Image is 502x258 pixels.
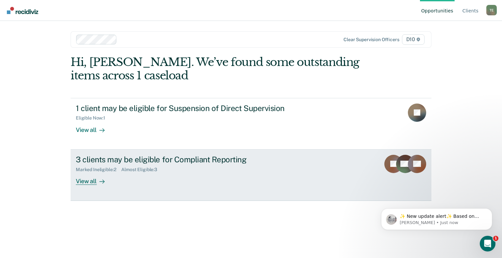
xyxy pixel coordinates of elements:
p: Message from Kim, sent Just now [28,25,113,31]
span: 1 [493,236,498,241]
div: Almost Eligible : 3 [121,167,162,172]
div: Hi, [PERSON_NAME]. We’ve found some outstanding items across 1 caseload [71,56,359,82]
a: 3 clients may be eligible for Compliant ReportingMarked Ineligible:2Almost Eligible:3View all [71,150,431,201]
span: ✨ New update alert✨ Based on your feedback, we've made a few updates we wanted to share. 1. We ha... [28,19,112,148]
span: D10 [402,34,425,45]
button: Profile dropdown button [486,5,497,15]
div: Clear supervision officers [343,37,399,42]
iframe: Intercom notifications message [371,195,502,240]
div: 1 client may be eligible for Suspension of Direct Supervision [76,104,305,113]
img: Recidiviz [7,7,38,14]
div: View all [76,172,112,185]
div: 3 clients may be eligible for Compliant Reporting [76,155,305,164]
iframe: Intercom live chat [480,236,495,251]
a: 1 client may be eligible for Suspension of Direct SupervisionEligible Now:1View all [71,98,431,150]
div: View all [76,121,112,134]
div: Marked Ineligible : 2 [76,167,121,172]
div: Eligible Now : 1 [76,115,110,121]
div: T E [486,5,497,15]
